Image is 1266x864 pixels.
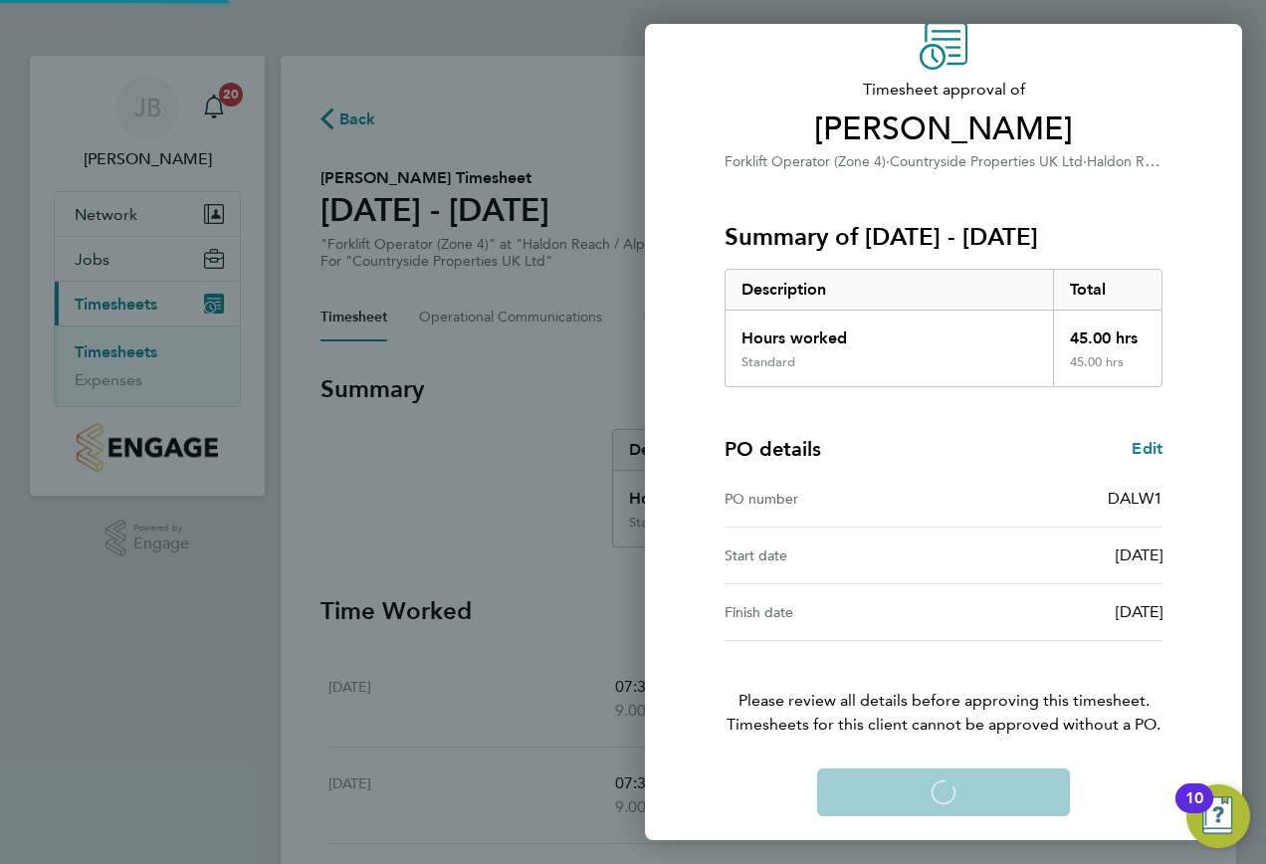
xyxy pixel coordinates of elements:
div: Hours worked [726,311,1053,354]
div: 45.00 hrs [1053,354,1162,386]
button: Open Resource Center, 10 new notifications [1186,784,1250,848]
div: Total [1053,270,1162,310]
span: Timesheets for this client cannot be approved without a PO. [701,713,1186,737]
div: 45.00 hrs [1053,311,1162,354]
p: Please review all details before approving this timesheet. [701,641,1186,737]
div: Description [726,270,1053,310]
h4: PO details [725,435,821,463]
span: · [886,153,890,170]
span: Countryside Properties UK Ltd [890,153,1083,170]
span: DALW1 [1108,489,1162,508]
h3: Summary of [DATE] - [DATE] [725,221,1162,253]
span: Edit [1132,439,1162,458]
span: Haldon Reach / Alphington [1087,151,1258,170]
a: Edit [1132,437,1162,461]
div: [DATE] [944,600,1162,624]
span: · [1083,153,1087,170]
div: Start date [725,543,944,567]
div: Standard [741,354,795,370]
div: 10 [1185,798,1203,824]
span: Forklift Operator (Zone 4) [725,153,886,170]
span: [PERSON_NAME] [725,109,1162,149]
div: Finish date [725,600,944,624]
div: PO number [725,487,944,511]
div: Summary of 22 - 28 Sep 2025 [725,269,1162,387]
div: [DATE] [944,543,1162,567]
span: Timesheet approval of [725,78,1162,102]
